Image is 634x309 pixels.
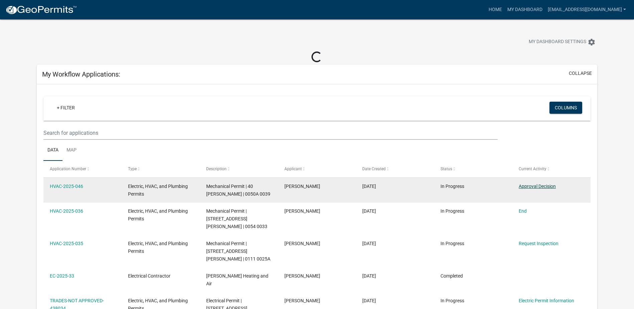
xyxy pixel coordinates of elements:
i: settings [588,38,596,46]
datatable-header-cell: Description [200,161,278,177]
span: Ardeth Ragsdale [284,184,320,189]
a: EC-2025-33 [50,273,74,279]
a: End [519,208,527,214]
span: 06/18/2025 [362,273,376,279]
span: Current Activity [519,167,546,171]
span: 07/22/2025 [362,208,376,214]
a: Data [43,140,62,161]
span: Electric, HVAC, and Plumbing Permits [128,241,188,254]
span: Date Created [362,167,386,171]
datatable-header-cell: Type [122,161,200,177]
span: Mechanical Permit | 214 LEVI PATTERSON RD | 0054 0033 [206,208,267,229]
span: Ardeth Ragsdale [284,273,320,279]
a: + Filter [51,102,80,114]
span: In Progress [440,298,464,303]
a: Map [62,140,81,161]
span: Mechanical Permit | 40 TALLEY LN | 0050A 0039 [206,184,270,197]
datatable-header-cell: Applicant [278,161,356,177]
span: Electric, HVAC, and Plumbing Permits [128,184,188,197]
span: Ragsdale Heating and Air [206,273,268,286]
span: Electric, HVAC, and Plumbing Permits [128,208,188,221]
button: Columns [549,102,582,114]
span: My Dashboard Settings [529,38,586,46]
span: Electrical Contractor [128,273,170,279]
span: Applicant [284,167,302,171]
span: Mechanical Permit | 1628 FRANCES WHITE RD | 0111 0025A [206,241,270,262]
span: Completed [440,273,463,279]
span: Ardeth Ragsdale [284,208,320,214]
a: Electric Permit Information [519,298,574,303]
a: [EMAIL_ADDRESS][DOMAIN_NAME] [545,3,629,16]
a: Request Inspection [519,241,558,246]
button: collapse [569,70,592,77]
span: In Progress [440,208,464,214]
span: Type [128,167,137,171]
a: My Dashboard [505,3,545,16]
a: HVAC-2025-035 [50,241,83,246]
a: HVAC-2025-036 [50,208,83,214]
span: In Progress [440,184,464,189]
span: Description [206,167,227,171]
datatable-header-cell: Date Created [356,161,434,177]
span: 10/10/2025 [362,184,376,189]
a: Approval Decision [519,184,556,189]
datatable-header-cell: Current Activity [512,161,591,177]
span: 06/18/2025 [362,298,376,303]
button: My Dashboard Settingssettings [523,35,601,48]
span: Ardeth Ragsdale [284,241,320,246]
h5: My Workflow Applications: [42,70,120,78]
span: 07/10/2025 [362,241,376,246]
datatable-header-cell: Application Number [43,161,122,177]
span: In Progress [440,241,464,246]
a: Home [486,3,505,16]
datatable-header-cell: Status [434,161,512,177]
span: Ardeth Ragsdale [284,298,320,303]
span: Status [440,167,452,171]
span: Application Number [50,167,86,171]
input: Search for applications [43,126,498,140]
a: HVAC-2025-046 [50,184,83,189]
